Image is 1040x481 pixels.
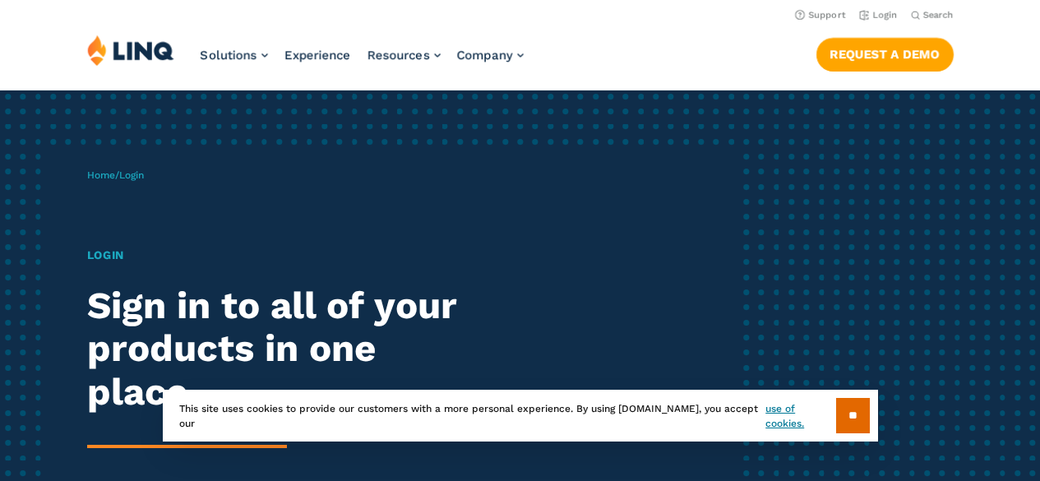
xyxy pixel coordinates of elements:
[816,38,954,71] a: Request a Demo
[201,35,524,89] nav: Primary Navigation
[87,169,144,181] span: /
[87,284,488,414] h2: Sign in to all of your products in one place.
[201,48,268,62] a: Solutions
[457,48,513,62] span: Company
[367,48,430,62] span: Resources
[119,169,144,181] span: Login
[87,247,488,264] h1: Login
[87,35,174,66] img: LINQ | K‑12 Software
[284,48,351,62] a: Experience
[163,390,878,442] div: This site uses cookies to provide our customers with a more personal experience. By using [DOMAIN...
[765,401,835,431] a: use of cookies.
[457,48,524,62] a: Company
[367,48,441,62] a: Resources
[87,169,115,181] a: Home
[201,48,257,62] span: Solutions
[923,10,954,21] span: Search
[795,10,846,21] a: Support
[911,9,954,21] button: Open Search Bar
[816,35,954,71] nav: Button Navigation
[859,10,898,21] a: Login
